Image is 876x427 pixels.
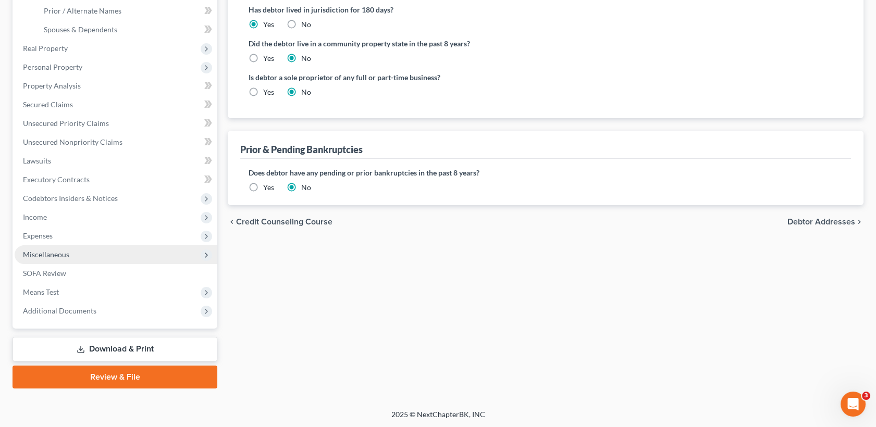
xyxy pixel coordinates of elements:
label: No [301,19,311,30]
span: Real Property [23,44,68,53]
div: Prior & Pending Bankruptcies [240,143,363,156]
iframe: Intercom live chat [841,392,866,417]
span: Expenses [23,231,53,240]
a: SOFA Review [15,264,217,283]
a: Review & File [13,366,217,388]
span: Property Analysis [23,81,81,90]
span: Spouses & Dependents [44,25,117,34]
span: Additional Documents [23,306,96,315]
span: Debtor Addresses [787,218,855,226]
span: Personal Property [23,62,82,71]
span: Credit Counseling Course [236,218,332,226]
label: No [301,182,311,193]
label: Has debtor lived in jurisdiction for 180 days? [249,4,843,15]
a: Spouses & Dependents [35,20,217,39]
span: Lawsuits [23,156,51,165]
i: chevron_left [228,218,236,226]
button: chevron_left Credit Counseling Course [228,218,332,226]
span: Prior / Alternate Names [44,6,121,15]
span: Miscellaneous [23,250,69,259]
a: Unsecured Priority Claims [15,114,217,133]
a: Prior / Alternate Names [35,2,217,20]
span: Executory Contracts [23,175,90,184]
a: Executory Contracts [15,170,217,189]
label: Yes [263,182,274,193]
label: Is debtor a sole proprietor of any full or part-time business? [249,72,540,83]
label: No [301,87,311,97]
label: Yes [263,53,274,64]
a: Download & Print [13,337,217,361]
span: Income [23,212,47,221]
span: SOFA Review [23,269,66,278]
span: 3 [862,392,870,400]
label: Did the debtor live in a community property state in the past 8 years? [249,38,843,49]
span: Secured Claims [23,100,73,109]
a: Property Analysis [15,77,217,95]
label: Yes [263,87,274,97]
i: chevron_right [855,218,863,226]
span: Means Test [23,287,59,296]
span: Unsecured Nonpriority Claims [23,137,122,146]
span: Unsecured Priority Claims [23,119,109,128]
a: Unsecured Nonpriority Claims [15,133,217,152]
label: Does debtor have any pending or prior bankruptcies in the past 8 years? [249,167,843,178]
a: Lawsuits [15,152,217,170]
span: Codebtors Insiders & Notices [23,194,118,203]
button: Debtor Addresses chevron_right [787,218,863,226]
label: No [301,53,311,64]
label: Yes [263,19,274,30]
a: Secured Claims [15,95,217,114]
